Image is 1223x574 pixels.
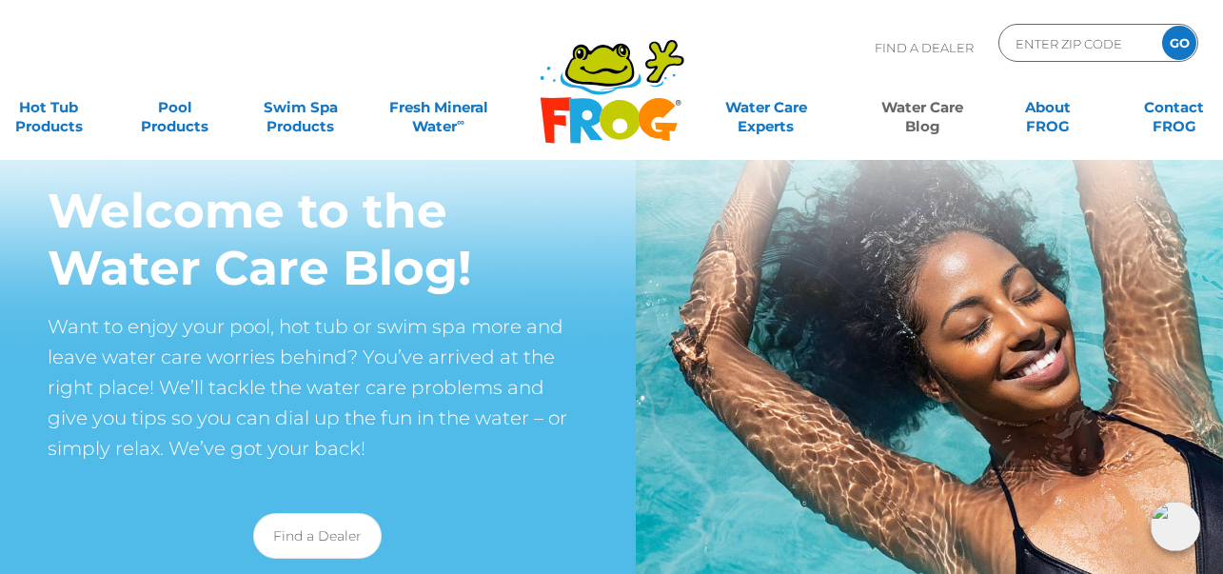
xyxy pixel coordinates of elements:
[874,89,972,127] a: Water CareBlog
[1151,502,1200,551] img: openIcon
[1014,30,1142,57] input: Zip Code Form
[251,89,349,127] a: Swim SpaProducts
[875,24,974,71] p: Find A Dealer
[126,89,224,127] a: PoolProducts
[253,513,382,559] a: Find a Dealer
[48,311,588,464] p: Want to enjoy your pool, hot tub or swim spa more and leave water care worries behind? You’ve arr...
[686,89,845,127] a: Water CareExperts
[999,89,1097,127] a: AboutFROG
[1162,26,1196,60] input: GO
[457,115,464,129] sup: ∞
[378,89,501,127] a: Fresh MineralWater∞
[1125,89,1223,127] a: ContactFROG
